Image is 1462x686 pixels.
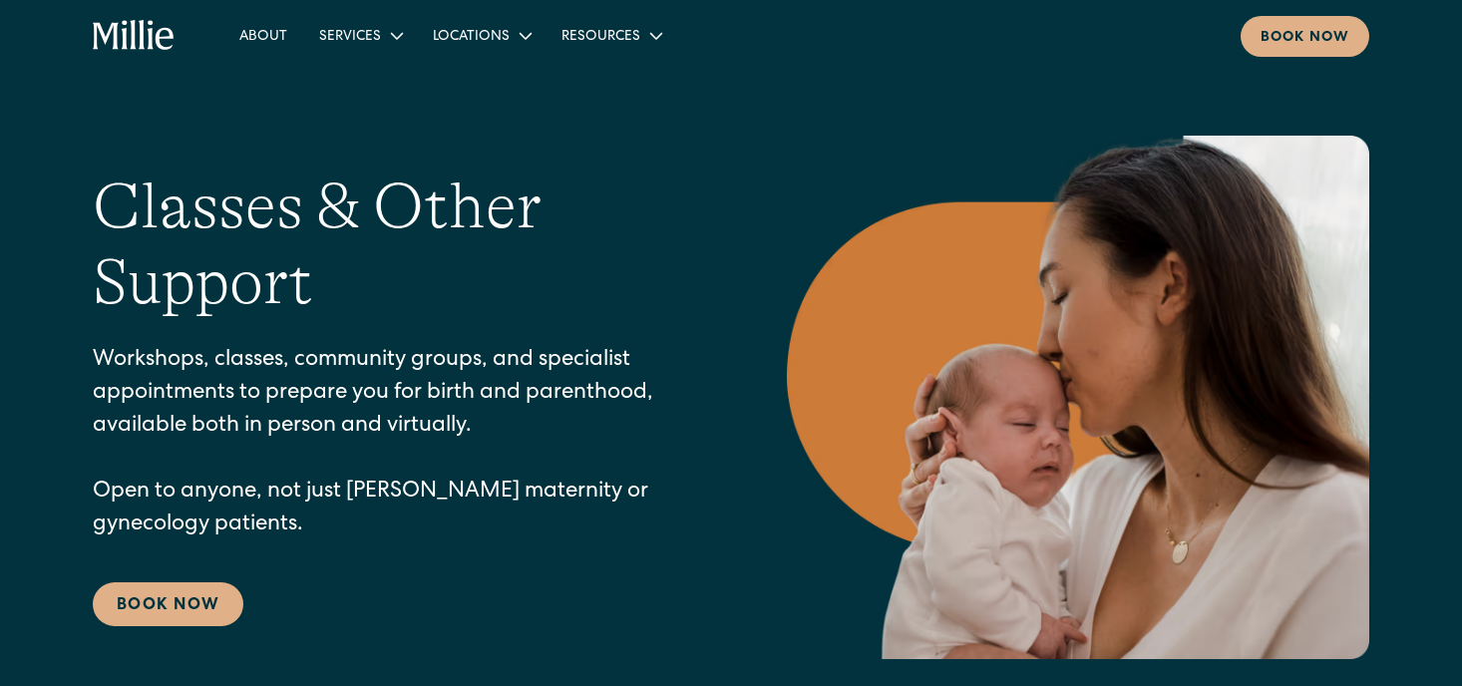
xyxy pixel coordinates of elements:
[93,582,243,626] a: Book Now
[546,19,676,52] div: Resources
[1261,28,1349,49] div: Book now
[787,136,1369,659] img: Mother kissing her newborn on the forehead, capturing a peaceful moment of love and connection in...
[1241,16,1369,57] a: Book now
[93,345,707,542] p: Workshops, classes, community groups, and specialist appointments to prepare you for birth and pa...
[319,27,381,48] div: Services
[561,27,640,48] div: Resources
[417,19,546,52] div: Locations
[93,20,176,52] a: home
[93,169,707,322] h1: Classes & Other Support
[433,27,510,48] div: Locations
[303,19,417,52] div: Services
[223,19,303,52] a: About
